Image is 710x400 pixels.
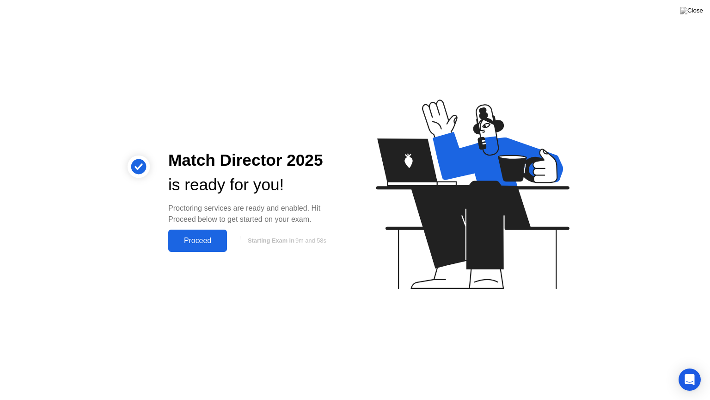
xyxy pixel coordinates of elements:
[168,148,340,173] div: Match Director 2025
[679,369,701,391] div: Open Intercom Messenger
[168,173,340,197] div: is ready for you!
[295,237,326,244] span: 9m and 58s
[232,232,340,250] button: Starting Exam in9m and 58s
[171,237,224,245] div: Proceed
[680,7,703,14] img: Close
[168,203,340,225] div: Proctoring services are ready and enabled. Hit Proceed below to get started on your exam.
[168,230,227,252] button: Proceed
